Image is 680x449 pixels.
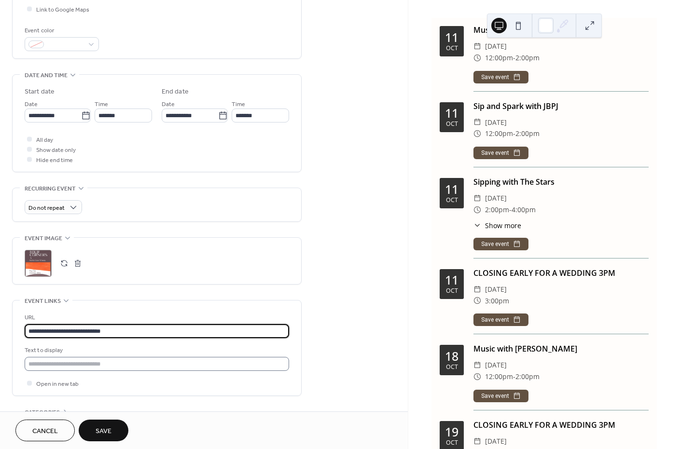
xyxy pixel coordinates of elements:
span: Hide end time [36,155,73,165]
span: Open in new tab [36,379,79,389]
div: ​ [473,284,481,295]
span: Event image [25,233,62,244]
div: CLOSING EARLY FOR A WEDDING 3PM [473,267,649,279]
div: ​ [473,117,481,128]
div: CLOSING EARLY FOR A WEDDING 3PM [473,419,649,431]
div: ​ [473,359,481,371]
div: 11 [445,274,458,286]
span: Event links [25,296,61,306]
span: 12:00pm [485,128,513,139]
span: Cancel [32,426,58,436]
span: Do not repeat [28,203,65,214]
div: ​ [473,220,481,231]
div: ​ [473,41,481,52]
span: [DATE] [485,284,507,295]
div: Oct [446,440,458,446]
div: Music with [PERSON_NAME] Duo [473,24,649,36]
span: - [513,128,515,139]
div: Start date [25,87,55,97]
span: - [509,204,512,216]
button: Cancel [15,420,75,441]
div: 19 [445,426,458,438]
div: Oct [446,121,458,127]
div: URL [25,313,287,323]
div: Sip and Spark with JBPJ [473,100,649,112]
span: Date and time [25,70,68,81]
span: - [513,371,515,382]
div: ​ [473,52,481,64]
span: Link to Google Maps [36,5,89,15]
span: 2:00pm [515,52,540,64]
button: Save event [473,313,528,326]
div: End date [162,87,189,97]
div: 11 [445,183,458,195]
span: 12:00pm [485,52,513,64]
div: Oct [446,288,458,294]
div: ​ [473,371,481,382]
div: ​ [473,435,481,447]
span: [DATE] [485,41,507,52]
span: Date [25,99,38,109]
span: [DATE] [485,117,507,128]
div: ; [25,250,52,277]
div: 11 [445,31,458,43]
div: Oct [446,364,458,370]
span: 4:00pm [512,204,536,216]
span: Categories [25,408,60,418]
div: Oct [446,45,458,52]
button: Save event [473,147,528,159]
span: [DATE] [485,359,507,371]
span: Show date only [36,145,76,155]
span: 3:00pm [485,295,509,307]
span: 12:00pm [485,371,513,382]
button: Save event [473,71,528,83]
span: Time [95,99,108,109]
span: - [513,52,515,64]
div: Event color [25,26,97,36]
div: ​ [473,192,481,204]
span: Save [96,426,111,436]
span: 2:00pm [515,128,540,139]
div: 11 [445,107,458,119]
div: Oct [446,197,458,204]
span: [DATE] [485,192,507,204]
div: Sipping with The Stars [473,176,649,188]
button: Save event [473,390,528,402]
button: Save [79,420,128,441]
span: Date [162,99,175,109]
div: ​ [473,204,481,216]
span: 2:00pm [485,204,509,216]
button: Save event [473,238,528,250]
div: ​ [473,128,481,139]
span: Recurring event [25,184,76,194]
span: Time [232,99,245,109]
div: Music with [PERSON_NAME] [473,343,649,354]
span: All day [36,135,53,145]
div: Text to display [25,345,287,355]
div: 18 [445,350,458,362]
button: ​Show more [473,220,521,231]
span: [DATE] [485,435,507,447]
div: ​ [473,295,481,307]
span: Show more [485,220,521,231]
span: 2:00pm [515,371,540,382]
